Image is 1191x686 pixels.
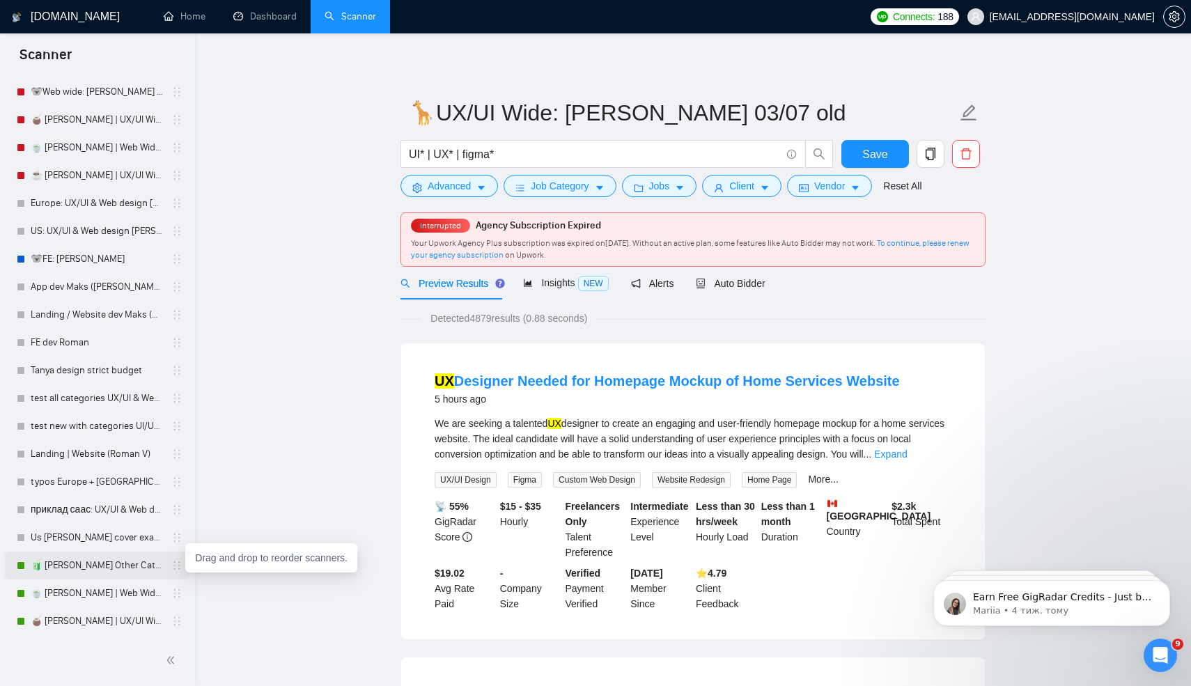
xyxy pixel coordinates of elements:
span: holder [171,226,182,237]
span: search [400,279,410,288]
a: dashboardDashboard [233,10,297,22]
img: upwork-logo.png [877,11,888,22]
iframe: Intercom live chat [1144,639,1177,672]
a: searchScanner [325,10,376,22]
b: $19.02 [435,568,465,579]
span: Website Redesign [652,472,731,488]
span: Save [862,146,887,163]
button: userClientcaret-down [702,175,781,197]
div: Client Feedback [693,566,758,611]
a: More... [808,474,839,485]
span: Preview Results [400,278,501,289]
span: caret-down [595,182,605,193]
span: notification [631,279,641,288]
button: idcardVendorcaret-down [787,175,872,197]
span: user [971,12,981,22]
b: - [500,568,504,579]
span: holder [171,504,182,515]
div: Drag and drop to reorder scanners. [185,543,357,572]
a: setting [1163,11,1185,22]
img: logo [12,6,22,29]
span: Custom Web Design [553,472,641,488]
span: holder [171,449,182,460]
b: 📡 55% [435,501,469,512]
span: Figma [508,472,542,488]
span: holder [171,365,182,376]
span: Advanced [428,178,471,194]
div: 5 hours ago [435,391,900,407]
a: 🧃 [PERSON_NAME] Other Categories 09.12: UX/UI & Web design [31,552,163,579]
span: holder [171,281,182,293]
b: [GEOGRAPHIC_DATA] [827,499,931,522]
span: copy [917,148,944,160]
div: Avg Rate Paid [432,566,497,611]
a: Expand [874,449,907,460]
a: test all categories UX/UI & Web design [PERSON_NAME] 3k/month [31,384,163,412]
a: US: UX/UI & Web design [PERSON_NAME] [31,217,163,245]
span: caret-down [675,182,685,193]
button: delete [952,140,980,168]
a: 🐨FE: [PERSON_NAME] [31,245,163,273]
span: holder [171,86,182,98]
button: copy [917,140,944,168]
span: caret-down [850,182,860,193]
span: holder [171,198,182,209]
span: holder [171,337,182,348]
button: folderJobscaret-down [622,175,697,197]
a: UXDesigner Needed for Homepage Mockup of Home Services Website [435,373,900,389]
span: Jobs [649,178,670,194]
span: Scanner [8,45,83,74]
span: Auto Bidder [696,278,765,289]
span: Job Category [531,178,589,194]
span: Client [729,178,754,194]
button: setting [1163,6,1185,28]
input: Scanner name... [408,95,957,130]
div: Total Spent [889,499,954,560]
a: App dev Maks ([PERSON_NAME]) [31,273,163,301]
b: Less than 30 hrs/week [696,501,755,527]
span: robot [696,279,706,288]
span: caret-down [760,182,770,193]
span: search [806,148,832,160]
div: Payment Verified [563,566,628,611]
a: Tanya design strict budget [31,357,163,384]
span: holder [171,309,182,320]
span: Home Page [742,472,797,488]
div: Hourly Load [693,499,758,560]
button: barsJob Categorycaret-down [504,175,616,197]
b: Freelancers Only [566,501,621,527]
a: 🧉 [PERSON_NAME] | UX/UI Wide: 31/07 - Bid in Range [31,106,163,134]
div: Company Size [497,566,563,611]
span: Agency Subscription Expired [476,219,601,231]
a: FE dev Roman [31,329,163,357]
a: 🧉 [PERSON_NAME] | UX/UI Wide: 09/12 - Bid in Range [31,607,163,635]
b: [DATE] [630,568,662,579]
b: $15 - $35 [500,501,541,512]
span: caret-down [476,182,486,193]
span: area-chart [523,278,533,288]
a: Reset All [883,178,921,194]
span: Connects: [893,9,935,24]
span: ... [864,449,872,460]
span: double-left [166,653,180,667]
img: 🇨🇦 [827,499,837,508]
a: приклад саас: UX/UI & Web design [PERSON_NAME] [31,496,163,524]
div: Talent Preference [563,499,628,560]
iframe: Intercom notifications повідомлення [912,551,1191,648]
span: holder [171,588,182,599]
b: $ 2.3k [892,501,916,512]
div: Hourly [497,499,563,560]
a: ☕ [PERSON_NAME] | UX/UI Wide: 29/07 - Bid in Range [31,162,163,189]
div: GigRadar Score [432,499,497,560]
span: Insights [523,277,608,288]
b: Less than 1 month [761,501,815,527]
div: We are seeking a talented designer to create an engaging and user-friendly homepage mockup for a ... [435,416,951,462]
a: Us [PERSON_NAME] cover example: UX/UI & Web design [PERSON_NAME] [31,524,163,552]
span: info-circle [787,150,796,159]
div: Country [824,499,889,560]
span: Detected 4879 results (0.88 seconds) [421,311,597,326]
span: holder [171,114,182,125]
span: delete [953,148,979,160]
